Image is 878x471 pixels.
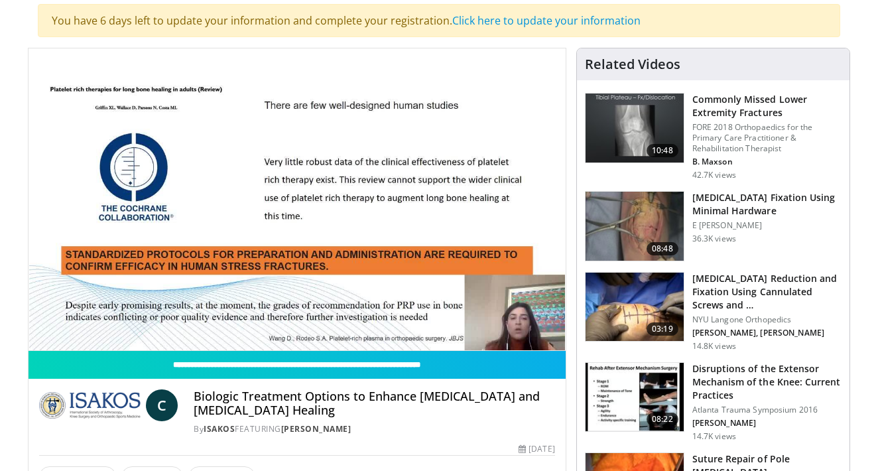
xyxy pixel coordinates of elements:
[39,389,141,421] img: ISAKOS
[585,272,842,352] a: 03:19 [MEDICAL_DATA] Reduction and Fixation Using Cannulated Screws and … NYU Langone Orthopedics...
[585,56,680,72] h4: Related Videos
[692,220,842,231] p: E [PERSON_NAME]
[692,191,842,218] h3: [MEDICAL_DATA] Fixation Using Minimal Hardware
[586,363,684,432] img: c329ce19-05ea-4e12-b583-111b1ee27852.150x105_q85_crop-smart_upscale.jpg
[29,48,566,351] video-js: Video Player
[647,413,678,426] span: 08:22
[692,272,842,312] h3: [MEDICAL_DATA] Reduction and Fixation Using Cannulated Screws and …
[586,94,684,163] img: 4aa379b6-386c-4fb5-93ee-de5617843a87.150x105_q85_crop-smart_upscale.jpg
[692,405,842,415] p: Atlanta Trauma Symposium 2016
[647,242,678,255] span: 08:48
[585,93,842,180] a: 10:48 Commonly Missed Lower Extremity Fractures FORE 2018 Orthopaedics for the Primary Care Pract...
[194,389,554,418] h4: Biologic Treatment Options to Enhance [MEDICAL_DATA] and [MEDICAL_DATA] Healing
[692,234,736,244] p: 36.3K views
[692,93,842,119] h3: Commonly Missed Lower Extremity Fractures
[692,328,842,338] p: [PERSON_NAME], [PERSON_NAME]
[692,341,736,352] p: 14.8K views
[586,192,684,261] img: 274628_0000_1.png.150x105_q85_crop-smart_upscale.jpg
[692,431,736,442] p: 14.7K views
[585,362,842,442] a: 08:22 Disruptions of the Extensor Mechanism of the Knee: Current Practices Atlanta Trauma Symposi...
[452,13,641,28] a: Click here to update your information
[692,170,736,180] p: 42.7K views
[692,122,842,154] p: FORE 2018 Orthopaedics for the Primary Care Practitioner & Rehabilitation Therapist
[692,314,842,325] p: NYU Langone Orthopedics
[692,418,842,429] p: [PERSON_NAME]
[38,4,840,37] div: You have 6 days left to update your information and complete your registration.
[585,191,842,261] a: 08:48 [MEDICAL_DATA] Fixation Using Minimal Hardware E [PERSON_NAME] 36.3K views
[194,423,554,435] div: By FEATURING
[586,273,684,342] img: b549dcdf-f7b3-45f6-bb25-7a2ff913f045.jpg.150x105_q85_crop-smart_upscale.jpg
[692,157,842,167] p: B. Maxson
[204,423,235,435] a: ISAKOS
[281,423,351,435] a: [PERSON_NAME]
[647,322,678,336] span: 03:19
[519,443,554,455] div: [DATE]
[692,362,842,402] h3: Disruptions of the Extensor Mechanism of the Knee: Current Practices
[146,389,178,421] a: C
[647,144,678,157] span: 10:48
